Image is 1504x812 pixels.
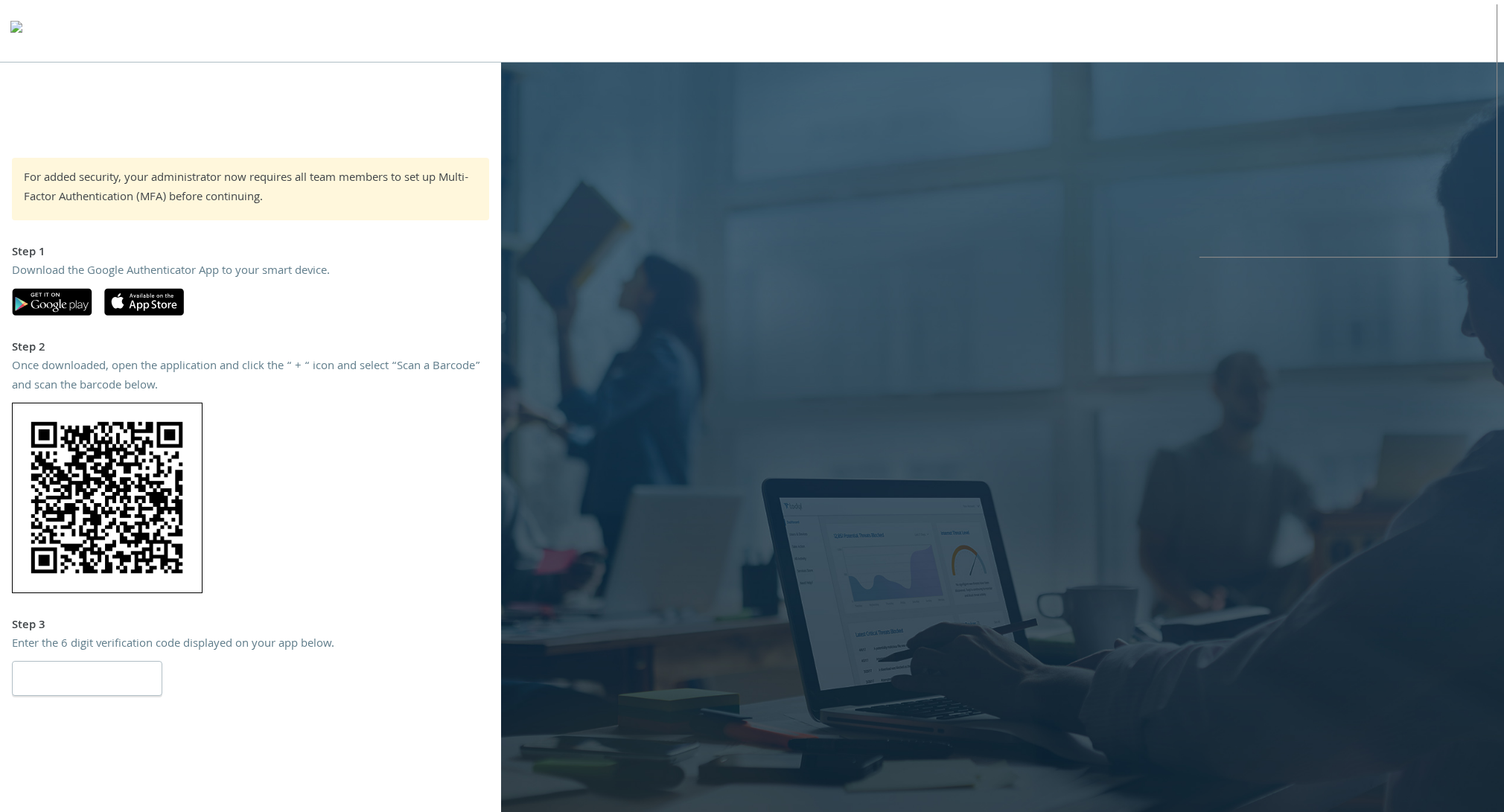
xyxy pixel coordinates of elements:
[12,288,92,316] img: google-play.svg
[12,339,45,358] strong: Step 2
[12,636,489,655] div: Enter the 6 digit verification code displayed on your app below.
[24,170,477,208] div: For added security, your administrator now requires all team members to set up Multi-Factor Authe...
[12,403,203,593] img: 9mPZAM2I0begAAAABJRU5ErkJggg==
[12,243,45,263] strong: Step 1
[12,358,489,396] div: Once downloaded, open the application and click the “ + “ icon and select “Scan a Barcode” and sc...
[10,16,22,45] img: todyl-logo-dark.svg
[12,263,489,282] div: Download the Google Authenticator App to your smart device.
[104,288,184,316] img: apple-app-store.svg
[12,616,45,636] strong: Step 3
